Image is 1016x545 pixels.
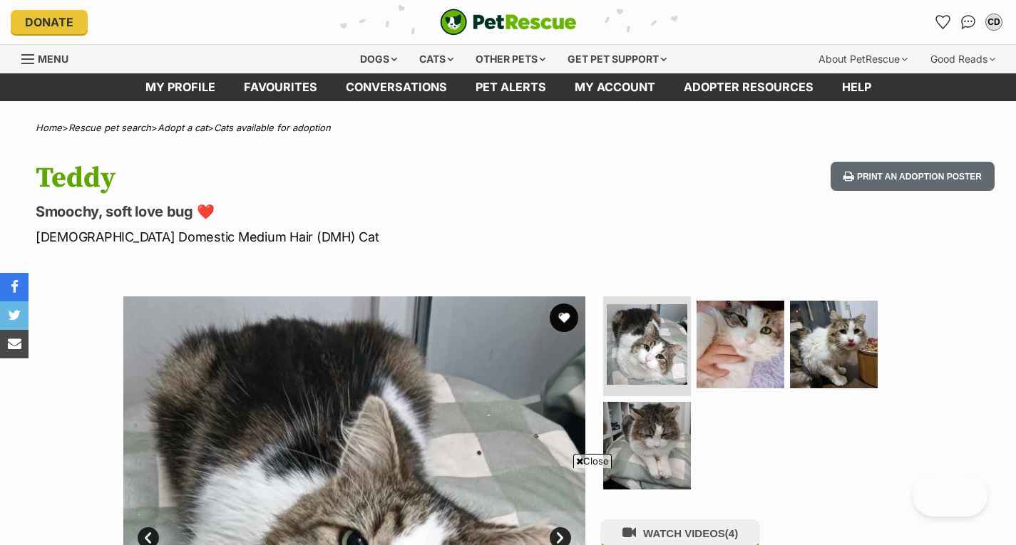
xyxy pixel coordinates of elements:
a: Donate [11,10,88,34]
a: Adopter resources [669,73,828,101]
img: chat-41dd97257d64d25036548639549fe6c8038ab92f7586957e7f3b1b290dea8141.svg [961,15,976,29]
img: Photo of Teddy [697,301,784,388]
div: Other pets [466,45,555,73]
a: Menu [21,45,78,71]
a: Help [828,73,886,101]
a: Cats available for adoption [214,122,331,133]
div: Dogs [350,45,407,73]
iframe: Advertisement [249,474,768,538]
a: Adopt a cat [158,122,207,133]
a: conversations [332,73,461,101]
div: Good Reads [920,45,1005,73]
a: Pet alerts [461,73,560,101]
a: Favourites [931,11,954,33]
ul: Account quick links [931,11,1005,33]
img: Photo of Teddy [607,304,687,385]
a: Favourites [230,73,332,101]
img: Photo of Teddy [790,301,878,388]
button: favourite [550,303,578,332]
a: PetRescue [440,9,577,36]
iframe: Help Scout Beacon - Open [913,474,987,517]
span: Menu [38,53,68,65]
a: Conversations [957,11,980,33]
div: About PetRescue [809,45,918,73]
p: Smoochy, soft love bug ❤️ [36,202,620,222]
a: My account [560,73,669,101]
img: Photo of Teddy [603,402,691,489]
div: Get pet support [558,45,677,73]
span: Close [573,454,612,468]
a: My profile [131,73,230,101]
p: [DEMOGRAPHIC_DATA] Domestic Medium Hair (DMH) Cat [36,227,620,246]
a: Home [36,122,62,133]
button: My account [982,11,1005,33]
img: logo-cat-932fe2b9b8326f06289b0f2fb663e598f794de774fb13d1741a6617ecf9a85b4.svg [440,9,577,36]
button: Print an adoption poster [831,162,995,191]
a: Rescue pet search [68,122,151,133]
div: CD [987,15,1001,29]
h1: Teddy [36,162,620,194]
div: Cats [409,45,463,73]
